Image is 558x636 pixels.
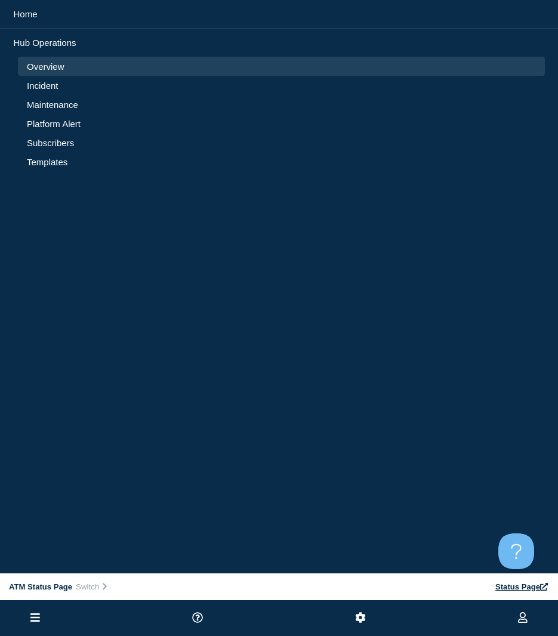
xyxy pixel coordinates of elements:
[495,582,549,591] a: Status Page
[14,9,545,19] a: Home
[27,81,536,91] a: Incident
[27,61,536,72] a: Overview
[27,100,536,110] a: Maintenance
[27,138,536,148] a: Subscribers
[14,38,545,48] p: Hub Operations
[27,119,536,129] a: Platform Alert
[9,582,72,591] span: ATM Status Page
[498,533,534,569] iframe: Help Scout Beacon - Open
[72,582,112,592] button: Switch
[27,157,536,167] a: Templates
